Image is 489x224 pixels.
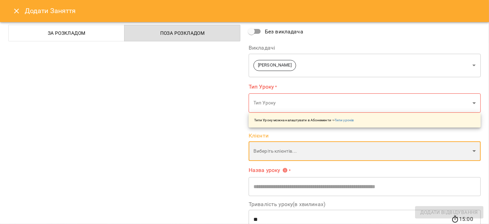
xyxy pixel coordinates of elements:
[13,29,120,37] span: За розкладом
[253,148,470,155] p: Виберіть клієнтів...
[265,28,303,36] span: Без викладача
[249,45,481,51] label: Викладачі
[282,167,288,173] svg: Вкажіть назву уроку або виберіть клієнтів
[249,133,481,139] label: Клієнти
[249,83,481,91] label: Тип Уроку
[254,118,354,123] p: Типи Уроку можна налаштувати в Абонементи ->
[8,25,124,41] button: За розкладом
[254,62,296,69] span: [PERSON_NAME]
[124,25,240,41] button: Поза розкладом
[249,202,481,207] label: Тривалість уроку(в хвилинах)
[249,93,481,113] div: Тип Уроку
[249,167,288,173] span: Назва уроку
[249,53,481,77] div: [PERSON_NAME]
[8,3,25,19] button: Close
[25,6,481,16] h6: Додати Заняття
[129,29,236,37] span: Поза розкладом
[253,100,470,106] p: Тип Уроку
[335,118,354,122] a: Типи уроків
[249,141,481,161] div: Виберіть клієнтів...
